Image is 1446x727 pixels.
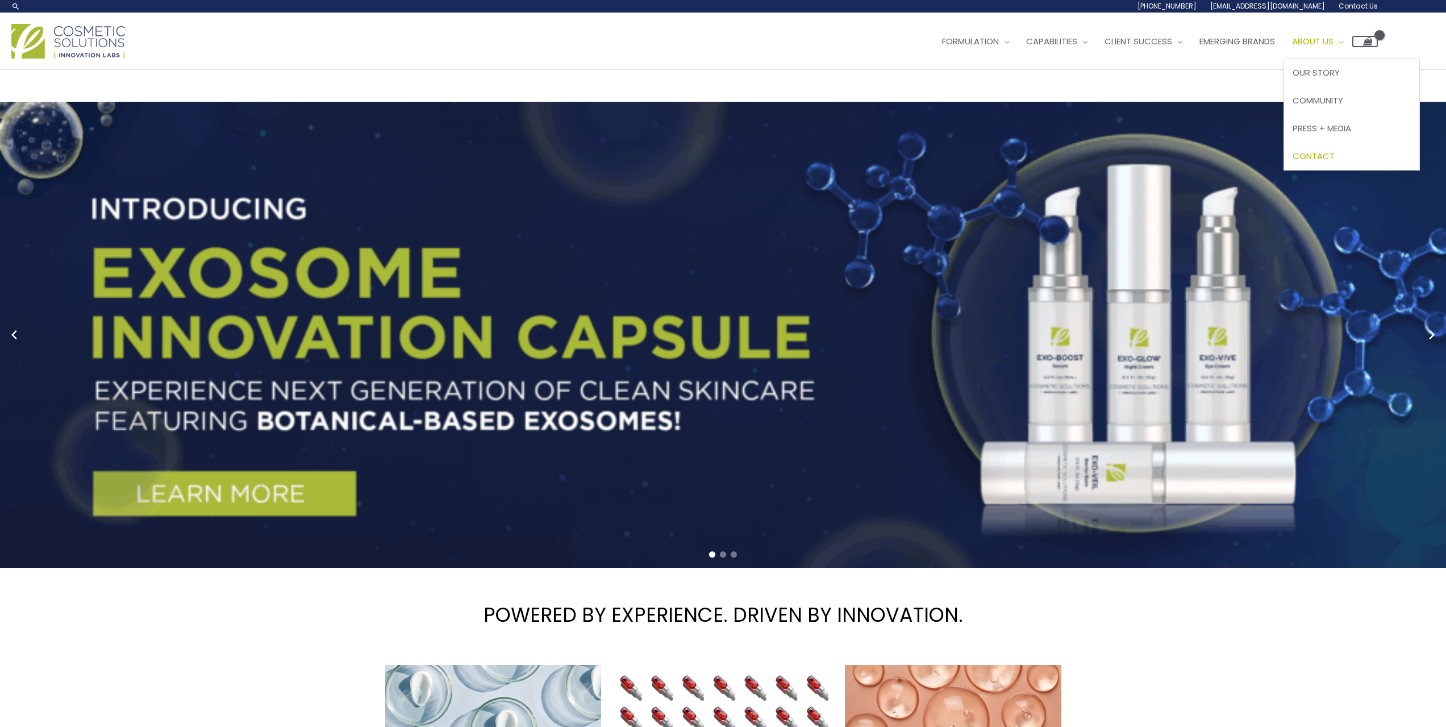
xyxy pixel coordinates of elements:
[942,35,999,47] span: Formulation
[1293,94,1343,106] span: Community
[1423,326,1440,343] button: Next slide
[709,551,715,558] span: Go to slide 1
[731,551,737,558] span: Go to slide 3
[720,551,726,558] span: Go to slide 2
[1191,24,1284,59] a: Emerging Brands
[1352,36,1378,47] a: View Shopping Cart, empty
[1105,35,1172,47] span: Client Success
[1293,67,1340,78] span: Our Story
[11,24,125,59] img: Cosmetic Solutions Logo
[1284,24,1352,59] a: About Us
[1026,35,1077,47] span: Capabilities
[934,24,1018,59] a: Formulation
[1284,114,1419,142] a: Press + Media
[1284,87,1419,115] a: Community
[1292,35,1334,47] span: About Us
[1284,59,1419,87] a: Our Story
[11,2,20,11] a: Search icon link
[1137,1,1197,11] span: [PHONE_NUMBER]
[1210,1,1325,11] span: [EMAIL_ADDRESS][DOMAIN_NAME]
[6,326,23,343] button: Previous slide
[1018,24,1096,59] a: Capabilities
[1293,122,1351,134] span: Press + Media
[1339,1,1378,11] span: Contact Us
[1199,35,1275,47] span: Emerging Brands
[925,24,1378,59] nav: Site Navigation
[1096,24,1191,59] a: Client Success
[1284,142,1419,170] a: Contact
[1293,150,1335,162] span: Contact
